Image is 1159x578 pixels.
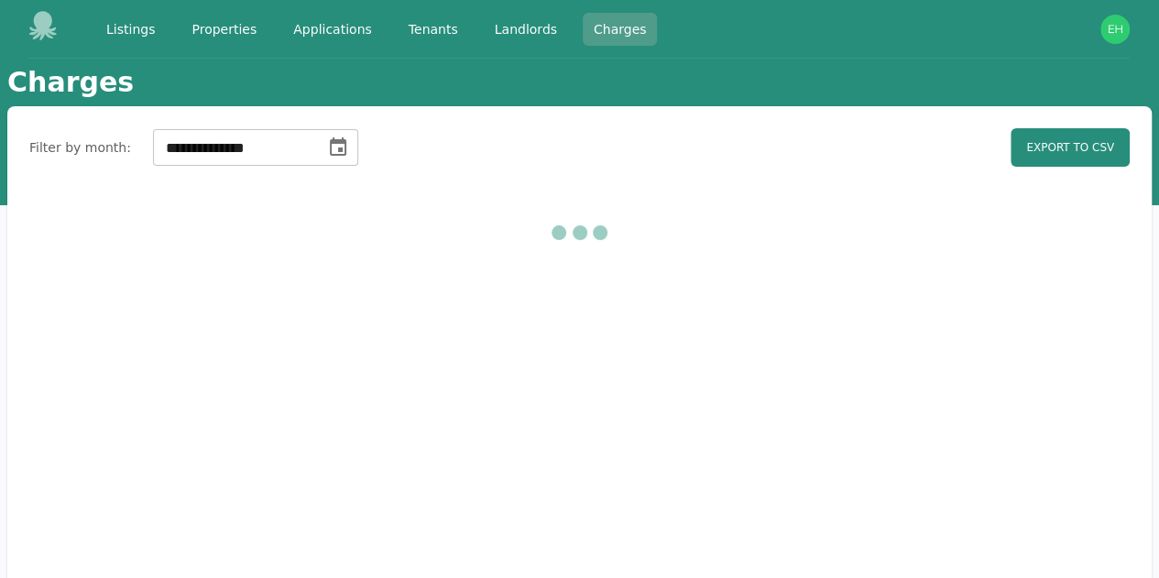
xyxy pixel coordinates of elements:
[320,129,356,166] button: Choose date, selected date is Sep 1, 2025
[1011,128,1130,167] a: Export to CSV
[282,13,383,46] a: Applications
[583,13,658,46] a: Charges
[484,13,568,46] a: Landlords
[7,66,134,99] h1: Charges
[95,13,166,46] a: Listings
[29,138,131,157] label: Filter by month:
[398,13,469,46] a: Tenants
[180,13,268,46] a: Properties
